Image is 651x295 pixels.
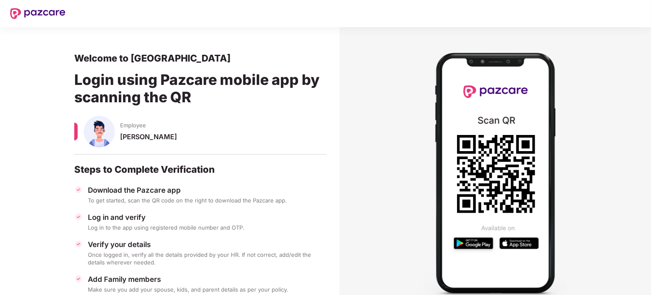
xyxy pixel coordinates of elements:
div: Welcome to [GEOGRAPHIC_DATA] [74,52,327,64]
span: Employee [120,121,146,129]
div: Make sure you add your spouse, kids, and parent details as per your policy. [88,286,327,293]
div: Add Family members [88,275,327,284]
div: Log in and verify [88,213,327,222]
div: Log in to the app using registered mobile number and OTP. [88,224,327,231]
img: svg+xml;base64,PHN2ZyBpZD0iVGljay0zMngzMiIgeG1sbnM9Imh0dHA6Ly93d3cudzMub3JnLzIwMDAvc3ZnIiB3aWR0aD... [74,240,83,248]
img: svg+xml;base64,PHN2ZyBpZD0iVGljay0zMngzMiIgeG1sbnM9Imh0dHA6Ly93d3cudzMub3JnLzIwMDAvc3ZnIiB3aWR0aD... [74,213,83,221]
div: [PERSON_NAME] [120,132,327,149]
div: Once logged in, verify all the details provided by your HR. If not correct, add/edit the details ... [88,251,327,266]
img: svg+xml;base64,PHN2ZyBpZD0iVGljay0zMngzMiIgeG1sbnM9Imh0dHA6Ly93d3cudzMub3JnLzIwMDAvc3ZnIiB3aWR0aD... [74,275,83,283]
img: svg+xml;base64,PHN2ZyBpZD0iU3BvdXNlX01hbGUiIHhtbG5zPSJodHRwOi8vd3d3LnczLm9yZy8yMDAwL3N2ZyIgeG1sbn... [84,116,115,147]
img: svg+xml;base64,PHN2ZyBpZD0iVGljay0zMngzMiIgeG1sbnM9Imh0dHA6Ly93d3cudzMub3JnLzIwMDAvc3ZnIiB3aWR0aD... [74,185,83,194]
img: New Pazcare Logo [10,8,65,19]
div: Login using Pazcare mobile app by scanning the QR [74,64,327,116]
div: Download the Pazcare app [88,185,327,195]
div: Verify your details [88,240,327,249]
div: Steps to Complete Verification [74,163,327,175]
div: To get started, scan the QR code on the right to download the Pazcare app. [88,197,327,204]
